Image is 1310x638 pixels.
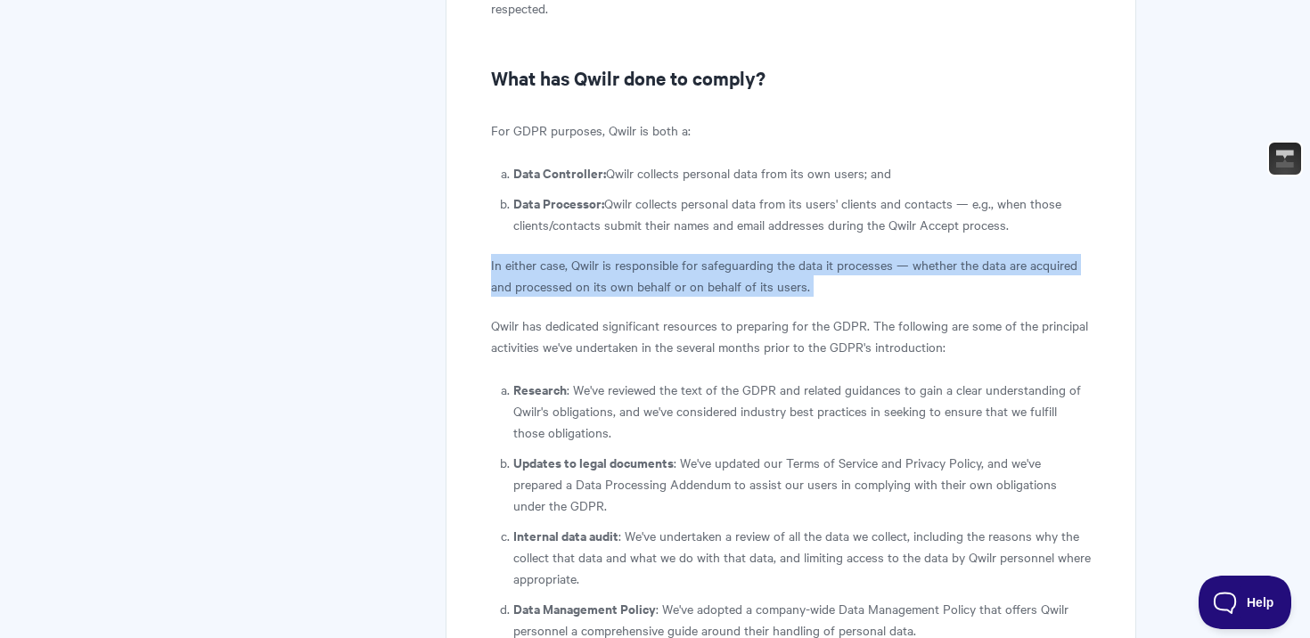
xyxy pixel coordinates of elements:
iframe: Toggle Customer Support [1199,576,1292,629]
p: For GDPR purposes, Qwilr is both a: [491,119,1091,141]
p: In either case, Qwilr is responsible for safeguarding the data it processes — whether the data ar... [491,254,1091,297]
li: Qwilr collects personal data from its users' clients and contacts — e.g., when those clients/cont... [513,192,1091,235]
strong: Data Processor: [513,193,604,212]
li: : We've reviewed the text of the GDPR and related guidances to gain a clear understanding of Qwil... [513,379,1091,443]
h2: What has Qwilr done to comply? [491,63,1091,92]
strong: Updates to legal documents [513,453,674,471]
strong: Internal data audit [513,526,618,544]
strong: Data Controller: [513,163,606,182]
li: : We've undertaken a review of all the data we collect, including the reasons why the collect tha... [513,525,1091,589]
li: Qwilr collects personal data from its own users; and [513,162,1091,184]
strong: Data Management Policy [513,599,656,618]
p: Qwilr has dedicated significant resources to preparing for the GDPR. The following are some of th... [491,315,1091,357]
li: : We've updated our Terms of Service and Privacy Policy, and we've prepared a Data Processing Add... [513,452,1091,516]
strong: Research [513,380,567,398]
